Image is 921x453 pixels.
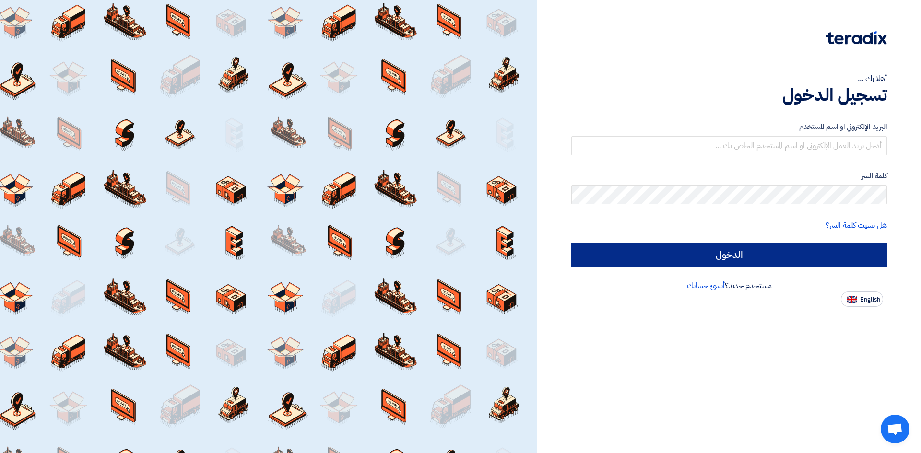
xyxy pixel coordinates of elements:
input: الدخول [571,243,887,267]
div: مستخدم جديد؟ [571,280,887,291]
span: English [860,296,880,303]
img: en-US.png [847,296,857,303]
a: Open chat [881,415,909,443]
input: أدخل بريد العمل الإلكتروني او اسم المستخدم الخاص بك ... [571,136,887,155]
img: Teradix logo [826,31,887,45]
h1: تسجيل الدخول [571,84,887,105]
label: كلمة السر [571,171,887,182]
a: أنشئ حسابك [687,280,725,291]
button: English [841,291,883,307]
div: أهلا بك ... [571,73,887,84]
label: البريد الإلكتروني او اسم المستخدم [571,121,887,132]
a: هل نسيت كلمة السر؟ [826,220,887,231]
